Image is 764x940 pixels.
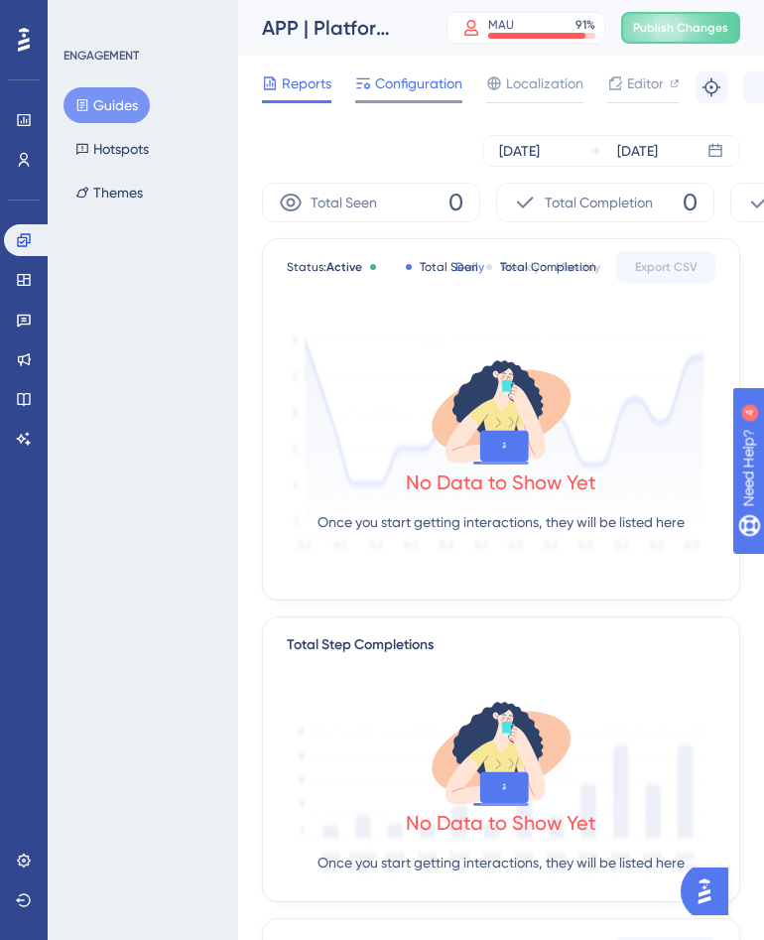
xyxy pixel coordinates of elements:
div: 4 [138,10,144,26]
span: Need Help? [47,5,124,29]
button: Publish Changes [621,12,740,44]
div: No Data to Show Yet [406,469,596,496]
div: No Data to Show Yet [406,809,596,837]
span: 0 [448,187,463,218]
div: Total Seen [406,259,478,275]
button: Guides [64,87,150,123]
span: Editor [627,71,664,95]
div: ENGAGEMENT [64,48,139,64]
div: Total Step Completions [287,633,434,657]
span: Publish Changes [633,20,728,36]
div: Total Completion [486,259,596,275]
span: Localization [506,71,583,95]
div: APP | Platform Features [262,14,397,42]
div: 91 % [575,17,595,33]
span: Export CSV [635,259,698,275]
p: Once you start getting interactions, they will be listed here [318,510,685,534]
span: Reports [282,71,331,95]
iframe: UserGuiding AI Assistant Launcher [681,862,740,921]
p: Once you start getting interactions, they will be listed here [318,851,685,874]
button: Hotspots [64,131,161,167]
button: Themes [64,175,155,210]
button: Export CSV [616,251,715,283]
span: Total Seen [311,191,377,214]
div: [DATE] [499,139,540,163]
span: 0 [683,187,698,218]
span: Active [326,260,362,274]
span: Status: [287,259,362,275]
div: [DATE] [617,139,658,163]
div: MAU [488,17,514,33]
span: Total Completion [545,191,653,214]
span: Configuration [375,71,462,95]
